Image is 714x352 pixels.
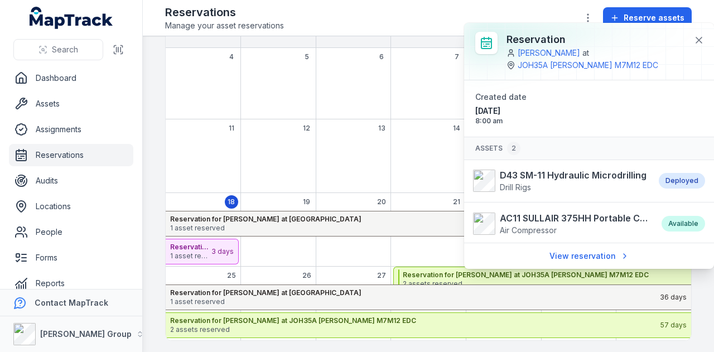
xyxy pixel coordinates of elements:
span: Assets [475,142,520,155]
a: JOH35A [PERSON_NAME] M7M12 EDC [518,60,658,71]
span: 13 [378,124,385,133]
span: Created date [475,92,527,102]
button: Reserve assets [603,7,692,28]
a: Reservations [9,144,133,166]
span: 7 [455,52,459,61]
span: 1 asset reserved [170,297,659,306]
button: Reservation for [PERSON_NAME] at [GEOGRAPHIC_DATA]1 asset reserved36 days [166,285,691,310]
span: Drill Rigs [500,182,531,192]
span: Manage your asset reservations [165,20,284,31]
span: 14 [453,124,460,133]
span: 5 [305,52,309,61]
span: Air Compressor [500,225,557,235]
strong: Contact MapTrack [35,298,108,307]
span: 2 assets reserved [170,325,659,334]
a: View reservation [542,245,636,267]
h2: Reservations [165,4,284,20]
strong: D43 SM-11 Hydraulic Microdrilling [500,168,647,182]
button: Search [13,39,103,60]
span: 26 [302,271,311,280]
span: Reserve assets [624,12,684,23]
a: [PERSON_NAME] [518,47,580,59]
button: Reservation for [PERSON_NAME] at JOH35A [PERSON_NAME] M7M12 EDC2 assets reserved57 days [166,312,691,338]
strong: AC11 SULLAIR 375HH Portable Compressor [500,211,650,225]
time: 13/08/2025, 8:00:38 am [475,105,585,126]
span: 21 [453,197,460,206]
strong: Reservation for [PERSON_NAME] at JOH35A [PERSON_NAME] M7M12 EDC [170,316,659,325]
a: D43 SM-11 Hydraulic MicrodrillingDrill Rigs [473,168,648,193]
h3: Reservation [506,32,685,47]
strong: Reservation for [PERSON_NAME] at [GEOGRAPHIC_DATA] [170,288,659,297]
a: Dashboard [9,67,133,89]
div: 2 [507,142,520,155]
span: Search [52,44,78,55]
a: Assignments [9,118,133,141]
div: Deployed [659,173,705,189]
span: 8:00 am [475,117,585,126]
span: 4 [229,52,234,61]
span: 1 asset reserved [170,224,659,233]
span: [DATE] [475,105,585,117]
strong: Reservation for [PERSON_NAME] at [GEOGRAPHIC_DATA] [170,215,659,224]
div: Available [662,216,705,232]
span: 20 [377,197,386,206]
span: 27 [377,271,386,280]
a: Assets [9,93,133,115]
button: Reservation for [PERSON_NAME] at [GEOGRAPHIC_DATA]1 asset reserved36 days [166,211,691,237]
strong: [PERSON_NAME] Group [40,329,132,339]
a: Audits [9,170,133,192]
strong: Reservation for [PERSON_NAME] at CJG06A [GEOGRAPHIC_DATA] [170,243,210,252]
a: Locations [9,195,133,218]
a: Forms [9,247,133,269]
button: Reservation for [PERSON_NAME] at CJG06A [GEOGRAPHIC_DATA]1 asset reserved3 days [166,239,239,264]
span: at [582,47,589,59]
span: 25 [227,271,236,280]
span: 6 [379,52,384,61]
span: 18 [228,197,235,206]
a: MapTrack [30,7,113,29]
span: 19 [303,197,310,206]
a: People [9,221,133,243]
span: 12 [303,124,310,133]
a: AC11 SULLAIR 375HH Portable CompressorAir Compressor [473,211,650,236]
a: Reports [9,272,133,295]
span: 1 asset reserved [170,252,210,261]
span: 11 [229,124,234,133]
